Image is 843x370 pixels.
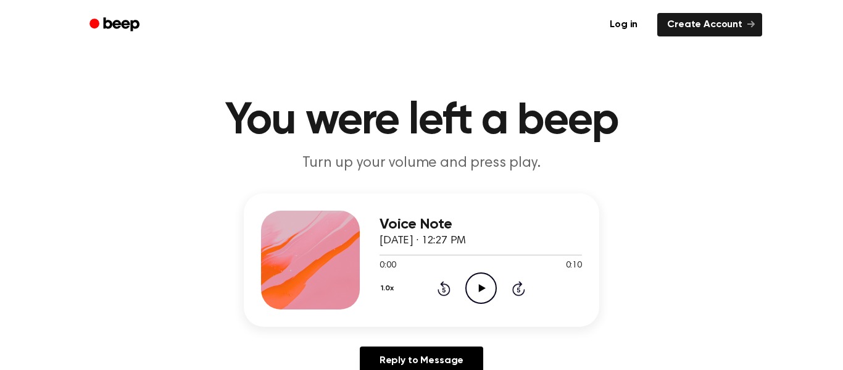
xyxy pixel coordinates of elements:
span: 0:00 [380,259,396,272]
a: Create Account [657,13,762,36]
span: 0:10 [566,259,582,272]
button: 1.0x [380,278,398,299]
h1: You were left a beep [106,99,737,143]
a: Beep [81,13,151,37]
a: Log in [597,11,650,39]
p: Turn up your volume and press play. [185,153,658,174]
h3: Voice Note [380,216,582,233]
span: [DATE] · 12:27 PM [380,235,466,246]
